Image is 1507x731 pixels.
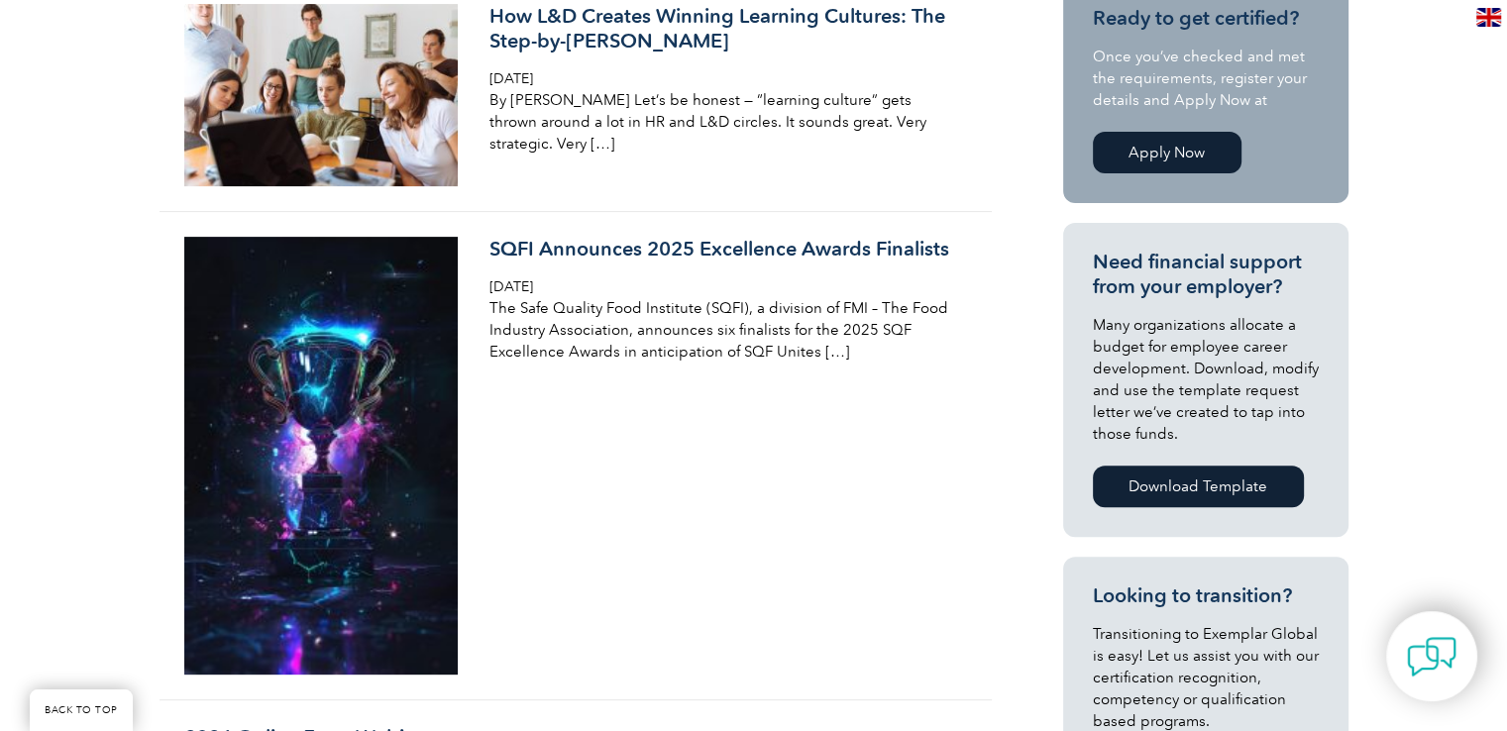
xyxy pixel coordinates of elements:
[489,4,959,53] h3: How L&D Creates Winning Learning Cultures: The Step-by-[PERSON_NAME]
[30,689,133,731] a: BACK TO TOP
[1093,132,1241,173] a: Apply Now
[1093,46,1319,111] p: Once you’ve checked and met the requirements, register your details and Apply Now at
[184,237,459,674] img: ai-generated-8774244_1280-188x300.jpg
[160,212,992,699] a: SQFI Announces 2025 Excellence Awards Finalists [DATE] The Safe Quality Food Institute (SQFI), a ...
[1476,8,1501,27] img: en
[184,4,459,186] img: pexels-hillaryfox-1595391-300x200.jpg
[489,278,533,295] span: [DATE]
[1093,6,1319,31] h3: Ready to get certified?
[489,70,533,87] span: [DATE]
[1407,632,1456,681] img: contact-chat.png
[1093,466,1304,507] a: Download Template
[489,89,959,155] p: By [PERSON_NAME] Let’s be honest — “learning culture” gets thrown around a lot in HR and L&D circ...
[489,237,959,261] h3: SQFI Announces 2025 Excellence Awards Finalists
[489,297,959,363] p: The Safe Quality Food Institute (SQFI), a division of FMI – The Food Industry Association, announ...
[1093,583,1319,608] h3: Looking to transition?
[1093,314,1319,445] p: Many organizations allocate a budget for employee career development. Download, modify and use th...
[1093,250,1319,299] h3: Need financial support from your employer?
